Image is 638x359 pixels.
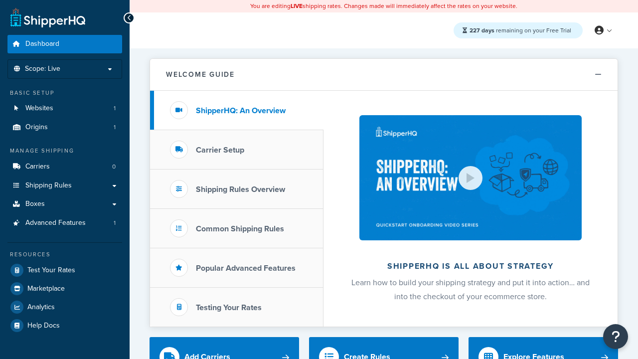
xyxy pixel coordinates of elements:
[25,123,48,132] span: Origins
[7,99,122,118] li: Websites
[196,146,244,155] h3: Carrier Setup
[196,303,262,312] h3: Testing Your Rates
[7,118,122,137] li: Origins
[7,317,122,335] a: Help Docs
[291,1,303,10] b: LIVE
[7,89,122,97] div: Basic Setup
[7,214,122,232] li: Advanced Features
[27,285,65,293] span: Marketplace
[470,26,571,35] span: remaining on your Free Trial
[7,147,122,155] div: Manage Shipping
[27,322,60,330] span: Help Docs
[7,250,122,259] div: Resources
[603,324,628,349] button: Open Resource Center
[470,26,494,35] strong: 227 days
[7,214,122,232] a: Advanced Features1
[112,163,116,171] span: 0
[196,224,284,233] h3: Common Shipping Rules
[7,158,122,176] a: Carriers0
[7,177,122,195] a: Shipping Rules
[27,266,75,275] span: Test Your Rates
[150,59,618,91] button: Welcome Guide
[196,106,286,115] h3: ShipperHQ: An Overview
[7,261,122,279] a: Test Your Rates
[7,158,122,176] li: Carriers
[196,264,296,273] h3: Popular Advanced Features
[114,219,116,227] span: 1
[351,277,590,302] span: Learn how to build your shipping strategy and put it into action… and into the checkout of your e...
[25,200,45,208] span: Boxes
[25,181,72,190] span: Shipping Rules
[7,298,122,316] a: Analytics
[196,185,285,194] h3: Shipping Rules Overview
[7,118,122,137] a: Origins1
[7,280,122,298] a: Marketplace
[27,303,55,312] span: Analytics
[25,163,50,171] span: Carriers
[25,219,86,227] span: Advanced Features
[114,123,116,132] span: 1
[7,195,122,213] a: Boxes
[359,115,582,240] img: ShipperHQ is all about strategy
[25,65,60,73] span: Scope: Live
[25,104,53,113] span: Websites
[114,104,116,113] span: 1
[7,35,122,53] a: Dashboard
[7,99,122,118] a: Websites1
[350,262,591,271] h2: ShipperHQ is all about strategy
[166,71,235,78] h2: Welcome Guide
[25,40,59,48] span: Dashboard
